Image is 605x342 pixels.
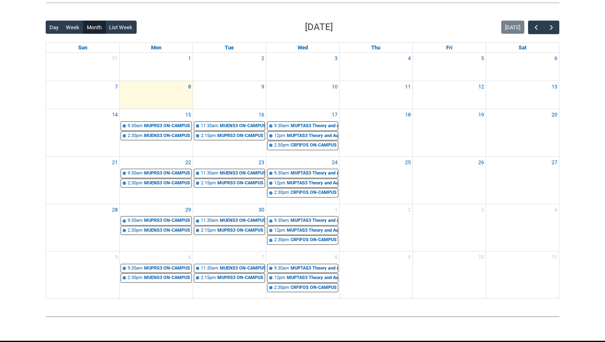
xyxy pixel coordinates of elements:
[128,217,143,224] div: 9:30am
[144,227,191,234] div: MUENS3 ON-CAMPUS Music Direction 1 Ensemble FORUM 3 [DATE] 2:30- | [GEOGRAPHIC_DATA] ([GEOGRAPHIC...
[291,217,338,224] div: MUPTAS3 Theory and Aural Studies 3 (Part 1) | [GEOGRAPHIC_DATA].) (capacity x20ppl)
[274,142,289,149] div: 2:30pm
[517,43,528,53] a: Saturday
[444,43,454,53] a: Friday
[274,189,289,196] div: 2:30pm
[217,227,265,234] div: MUPRS3 ON-CAMPUS Professional Practice 1 INSTRUMENTAL WORKSHOP STAGE 3 TUE 2:15 | [GEOGRAPHIC_DAT...
[201,170,219,177] div: 11:30am
[128,265,143,272] div: 9:30am
[186,53,193,64] a: Go to September 1, 2025
[220,170,265,177] div: MUENS3 ON-CAMPUS Music Direction 1 Ensemble REHEARSAL 3 [DATE] 11:30- | Ensemble Room 4 ([GEOGRAP...
[274,180,286,187] div: 12pm
[287,133,338,140] div: MUPTAS3 Theory and Aural Studies 3 (Part 2) | Room [GEOGRAPHIC_DATA] ([GEOGRAPHIC_DATA].) (capaci...
[486,53,559,81] td: Go to September 6, 2025
[333,204,339,216] a: Go to October 1, 2025
[287,275,338,282] div: MUPTAS3 Theory and Aural Studies 3 (Part 2) | Room [GEOGRAPHIC_DATA] ([GEOGRAPHIC_DATA].) (capaci...
[274,133,286,140] div: 12pm
[486,109,559,156] td: Go to September 20, 2025
[274,284,289,291] div: 2:30pm
[128,227,143,234] div: 2:30pm
[291,123,338,130] div: MUPTAS3 Theory and Aural Studies 3 (Part 1) | [GEOGRAPHIC_DATA].) (capacity x20ppl)
[201,217,219,224] div: 11:30am
[553,204,559,216] a: Go to October 4, 2025
[553,53,559,64] a: Go to September 6, 2025
[62,21,84,34] button: Week
[220,217,265,224] div: MUENS3 ON-CAMPUS Music Direction 1 Ensemble REHEARSAL 3 [DATE] 11:30- | Ensemble Room 4 ([GEOGRAP...
[257,157,266,168] a: Go to September 23, 2025
[77,43,89,53] a: Sunday
[266,53,339,81] td: Go to September 3, 2025
[46,312,559,321] img: REDU_GREY_LINE
[105,21,137,34] button: List Week
[220,123,265,130] div: MUENS3 ON-CAMPUS Music Direction 1 Ensemble REHEARSAL 3 [DATE] 11:30- | Ensemble Room 4 ([GEOGRAP...
[406,53,412,64] a: Go to September 4, 2025
[113,81,119,93] a: Go to September 7, 2025
[128,180,143,187] div: 2:30pm
[220,265,265,272] div: MUENS3 ON-CAMPUS Music Direction 1 Ensemble REHEARSAL 3 [DATE] 11:30- | Ensemble Room 4 ([GEOGRAP...
[296,43,309,53] a: Wednesday
[550,109,559,121] a: Go to September 20, 2025
[403,81,412,93] a: Go to September 11, 2025
[144,275,191,282] div: MUENS3 ON-CAMPUS Music Direction 1 Ensemble FORUM 3 [DATE] 2:30- | [GEOGRAPHIC_DATA] ([GEOGRAPHIC...
[486,204,559,251] td: Go to October 4, 2025
[266,109,339,156] td: Go to September 17, 2025
[528,21,544,34] button: Previous Month
[149,43,163,53] a: Monday
[274,217,289,224] div: 9:30am
[333,251,339,263] a: Go to October 8, 2025
[333,53,339,64] a: Go to September 3, 2025
[274,170,289,177] div: 9:30am
[119,53,193,81] td: Go to September 1, 2025
[274,265,289,272] div: 9:30am
[406,204,412,216] a: Go to October 2, 2025
[260,251,266,263] a: Go to October 7, 2025
[257,109,266,121] a: Go to September 16, 2025
[186,81,193,93] a: Go to September 8, 2025
[110,53,119,64] a: Go to August 31, 2025
[266,81,339,109] td: Go to September 10, 2025
[291,284,338,291] div: CRFIFOS ON-CAMPUS Industry Foundations (Tutorial 2) | [GEOGRAPHIC_DATA] ([GEOGRAPHIC_DATA].) (cap...
[305,20,333,34] h2: [DATE]
[144,217,191,224] div: MUPRS3 ON-CAMPUS Professional Practice 1 GUITAR TECH STAGE 3 MON 9:30 | Ensemble Room 6 ([GEOGRAP...
[128,275,143,282] div: 2:30pm
[193,81,266,109] td: Go to September 9, 2025
[477,109,486,121] a: Go to September 19, 2025
[46,81,119,109] td: Go to September 7, 2025
[339,53,412,81] td: Go to September 4, 2025
[144,170,191,177] div: MUPRS3 ON-CAMPUS Professional Practice 1 GUITAR TECH STAGE 3 MON 9:30 | Ensemble Room 6 ([GEOGRAP...
[144,123,191,130] div: MUPRS3 ON-CAMPUS Professional Practice 1 GUITAR TECH STAGE 3 MON 9:30 | Ensemble Room 6 ([GEOGRAP...
[274,227,286,234] div: 12pm
[544,21,559,34] button: Next Month
[291,237,338,244] div: CRFIFOS ON-CAMPUS Industry Foundations (Tutorial 2) | [GEOGRAPHIC_DATA] ([GEOGRAPHIC_DATA].) (cap...
[201,180,216,187] div: 2:15pm
[477,157,486,168] a: Go to September 26, 2025
[46,204,119,251] td: Go to September 28, 2025
[128,170,143,177] div: 9:30am
[479,53,486,64] a: Go to September 5, 2025
[287,227,338,234] div: MUPTAS3 Theory and Aural Studies 3 (Part 2) | Room [GEOGRAPHIC_DATA] ([GEOGRAPHIC_DATA].) (capaci...
[201,265,219,272] div: 11:30am
[201,123,219,130] div: 11:30am
[83,21,106,34] button: Month
[486,156,559,204] td: Go to September 27, 2025
[403,109,412,121] a: Go to September 18, 2025
[119,109,193,156] td: Go to September 15, 2025
[274,123,289,130] div: 9:30am
[193,109,266,156] td: Go to September 16, 2025
[412,156,486,204] td: Go to September 26, 2025
[550,81,559,93] a: Go to September 13, 2025
[412,53,486,81] td: Go to September 5, 2025
[217,275,265,282] div: MUPRS3 ON-CAMPUS Professional Practice 1 INSTRUMENTAL WORKSHOP STAGE 3 TUE 2:15 | [GEOGRAPHIC_DAT...
[274,237,289,244] div: 2:30pm
[46,109,119,156] td: Go to September 14, 2025
[119,81,193,109] td: Go to September 8, 2025
[266,251,339,299] td: Go to October 8, 2025
[260,81,266,93] a: Go to September 9, 2025
[223,43,235,53] a: Tuesday
[110,204,119,216] a: Go to September 28, 2025
[144,133,191,140] div: MUENS3 ON-CAMPUS Music Direction 1 Ensemble FORUM 3 [DATE] 2:30- | [GEOGRAPHIC_DATA] ([GEOGRAPHIC...
[291,189,338,196] div: CRFIFOS ON-CAMPUS Industry Foundations (Tutorial 2) | [GEOGRAPHIC_DATA] ([GEOGRAPHIC_DATA].) (cap...
[403,157,412,168] a: Go to September 25, 2025
[144,265,191,272] div: MUPRS3 ON-CAMPUS Professional Practice 1 GUITAR TECH STAGE 3 MON 9:30 | Ensemble Room 6 ([GEOGRAP...
[46,21,63,34] button: Day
